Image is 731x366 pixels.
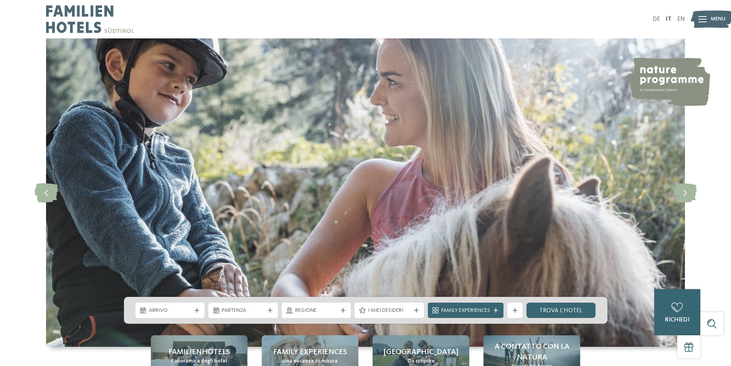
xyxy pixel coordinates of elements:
[171,358,227,365] span: Panoramica degli hotel
[295,307,338,315] span: Regione
[653,16,660,22] a: DE
[273,347,347,358] span: Family experiences
[665,317,690,323] span: richiedi
[654,289,700,335] a: richiedi
[526,303,596,318] a: trova l’hotel
[677,16,685,22] a: EN
[149,307,191,315] span: Arrivo
[222,307,264,315] span: Partenza
[368,307,411,315] span: I miei desideri
[46,38,685,347] img: Family hotel Alto Adige: the happy family places!
[384,347,459,358] span: [GEOGRAPHIC_DATA]
[168,347,230,358] span: Familienhotels
[711,15,726,23] span: Menu
[626,58,710,106] img: nature programme by Familienhotels Südtirol
[441,307,490,315] span: Family Experiences
[666,16,672,22] a: IT
[282,358,338,365] span: Una vacanza su misura
[408,358,435,365] span: Da scoprire
[491,341,573,363] span: A contatto con la natura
